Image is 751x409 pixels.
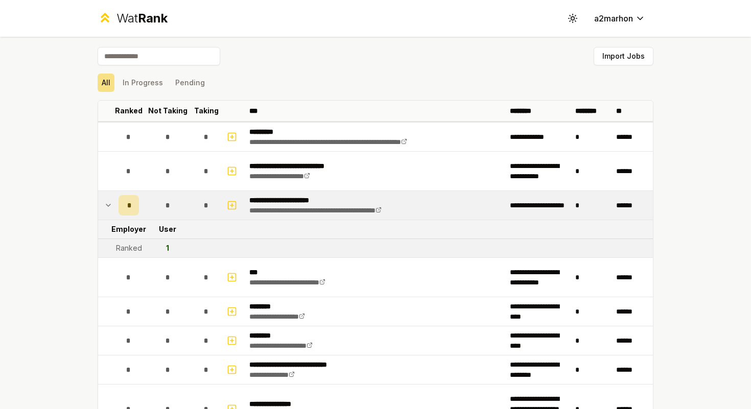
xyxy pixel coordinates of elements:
[116,10,168,27] div: Wat
[586,9,653,28] button: a2marhon
[166,243,169,253] div: 1
[98,10,168,27] a: WatRank
[119,74,167,92] button: In Progress
[114,220,143,238] td: Employer
[594,47,653,65] button: Import Jobs
[98,74,114,92] button: All
[115,106,143,116] p: Ranked
[594,12,633,25] span: a2marhon
[143,220,192,238] td: User
[138,11,168,26] span: Rank
[171,74,209,92] button: Pending
[194,106,219,116] p: Taking
[148,106,187,116] p: Not Taking
[116,243,142,253] div: Ranked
